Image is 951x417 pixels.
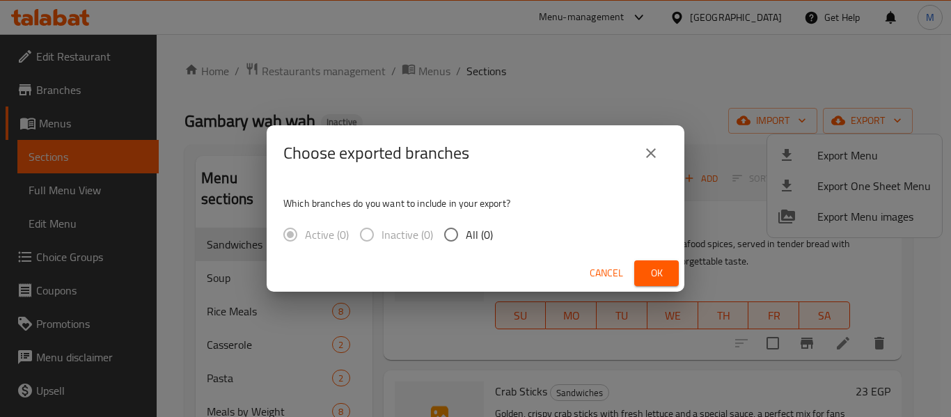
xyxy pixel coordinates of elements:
span: Active (0) [305,226,349,243]
button: close [634,136,668,170]
span: All (0) [466,226,493,243]
span: Ok [645,265,668,282]
span: Inactive (0) [382,226,433,243]
h2: Choose exported branches [283,142,469,164]
span: Cancel [590,265,623,282]
button: Cancel [584,260,629,286]
p: Which branches do you want to include in your export? [283,196,668,210]
button: Ok [634,260,679,286]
